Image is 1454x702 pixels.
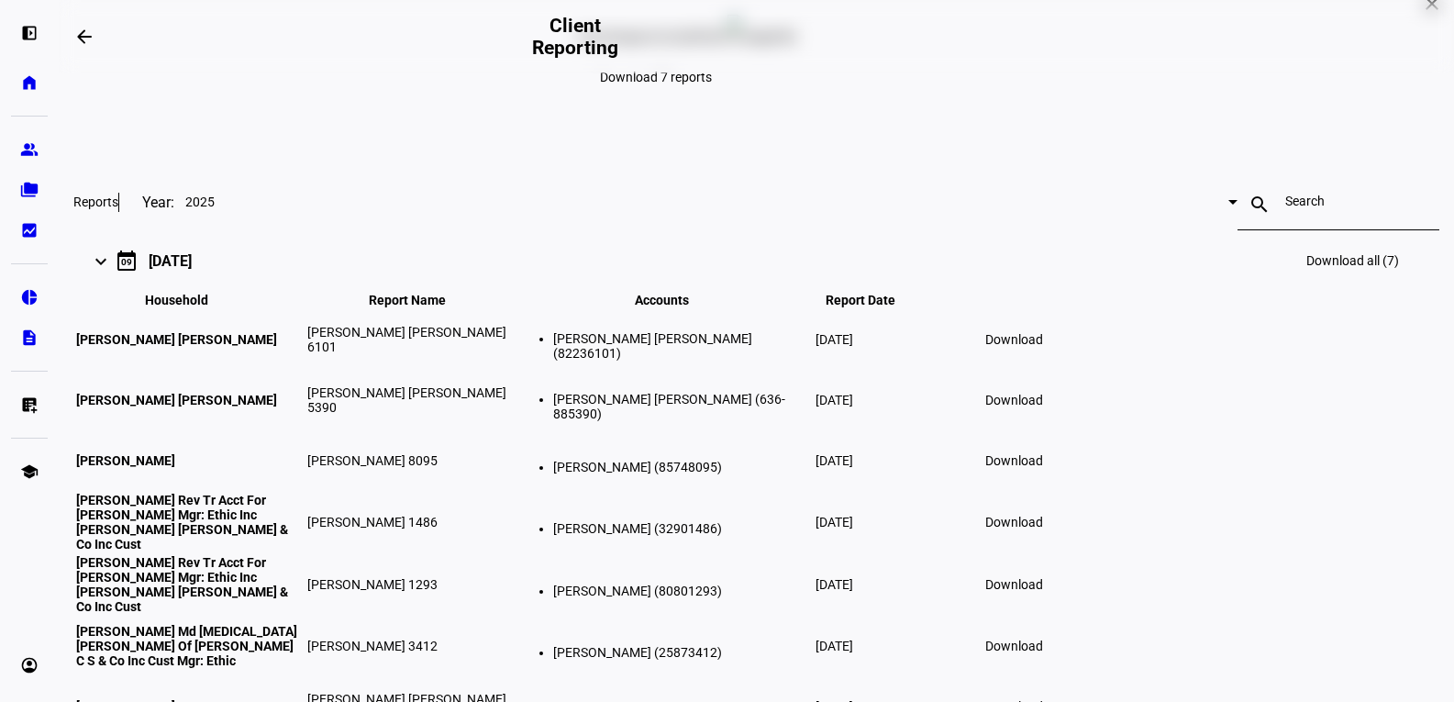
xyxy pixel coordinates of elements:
td: [DATE] [815,310,934,369]
span: Download [985,332,1043,347]
span: [PERSON_NAME] [PERSON_NAME] [76,332,277,347]
eth-mat-symbol: bid_landscape [20,221,39,240]
span: Download 7 reports [600,70,712,84]
a: pie_chart [11,279,48,316]
td: [DATE] [815,431,934,490]
a: group [11,131,48,168]
span: Download all (7) [1306,253,1399,268]
span: Download [985,393,1043,407]
span: [PERSON_NAME] [76,453,175,468]
span: Report Name [369,293,473,307]
td: [DATE] [815,617,934,675]
eth-mat-symbol: account_circle [20,656,39,674]
a: Download [974,321,1054,358]
a: home [11,64,48,101]
mat-icon: keyboard_arrow_right [90,251,112,273]
eth-mat-symbol: description [20,329,39,347]
td: [DATE] [815,492,934,552]
span: [PERSON_NAME] [PERSON_NAME] [76,393,277,407]
eth-mat-symbol: folder_copy [20,181,39,199]
mat-icon: search [1238,194,1282,216]
li: [PERSON_NAME] (80801293) [553,584,812,598]
a: bid_landscape [11,212,48,249]
span: [PERSON_NAME] [PERSON_NAME] 6101 [307,325,506,354]
span: [PERSON_NAME] 1293 [307,577,438,592]
span: Download [985,577,1043,592]
a: Download [974,382,1054,418]
td: [DATE] [815,554,934,615]
span: [PERSON_NAME] Rev Tr Acct For [PERSON_NAME] Mgr: Ethic Inc [PERSON_NAME] [PERSON_NAME] & Co Inc Cust [76,493,288,552]
span: [PERSON_NAME] Rev Tr Acct For [PERSON_NAME] Mgr: Ethic Inc [PERSON_NAME] [PERSON_NAME] & Co Inc Cust [76,555,288,614]
span: [PERSON_NAME] [PERSON_NAME] 5390 [307,385,506,415]
span: Report Date [826,293,923,307]
h2: Client Reporting [521,15,628,59]
li: [PERSON_NAME] (85748095) [553,460,812,474]
a: Download 7 reports [578,59,734,95]
li: [PERSON_NAME] (25873412) [553,645,812,660]
eth-mat-symbol: home [20,73,39,92]
input: Search [1285,194,1392,208]
li: [PERSON_NAME] [PERSON_NAME] (636-885390) [553,392,812,421]
a: Download [974,504,1054,540]
h3: Reports [73,195,118,209]
a: Download [974,566,1054,603]
eth-mat-symbol: left_panel_open [20,24,39,42]
div: 09 [121,257,132,267]
span: Download [985,515,1043,529]
a: description [11,319,48,356]
span: 2025 [185,195,215,209]
li: [PERSON_NAME] (32901486) [553,521,812,536]
li: [PERSON_NAME] [PERSON_NAME] (82236101) [553,331,812,361]
eth-mat-symbol: pie_chart [20,288,39,306]
div: [DATE] [149,252,192,270]
a: Download [974,442,1054,479]
span: Download [985,453,1043,468]
eth-mat-symbol: group [20,140,39,159]
span: [PERSON_NAME] 8095 [307,453,438,468]
eth-mat-symbol: school [20,462,39,481]
mat-icon: calendar_today [116,250,138,272]
mat-icon: arrow_backwards [73,26,95,48]
span: [PERSON_NAME] 1486 [307,515,438,529]
eth-mat-symbol: list_alt_add [20,396,39,414]
span: Household [145,293,236,307]
a: Download [974,628,1054,664]
a: folder_copy [11,172,48,208]
span: Download [985,639,1043,653]
mat-expansion-panel-header: 09[DATE]Download all (7) [73,231,1439,290]
span: [PERSON_NAME] 3412 [307,639,438,653]
a: Download all (7) [1295,239,1410,283]
td: [DATE] [815,371,934,429]
div: Year: [118,193,174,212]
span: [PERSON_NAME] Md [MEDICAL_DATA] [PERSON_NAME] Of [PERSON_NAME] C S & Co Inc Cust Mgr: Ethic [76,624,297,668]
span: Accounts [635,293,716,307]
